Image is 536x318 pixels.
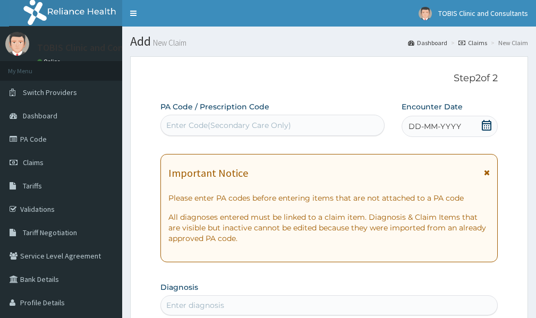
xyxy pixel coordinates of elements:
[37,43,158,53] p: TOBIS Clinic and Consultants
[23,228,77,237] span: Tariff Negotiation
[166,300,224,311] div: Enter diagnosis
[160,101,269,112] label: PA Code / Prescription Code
[23,88,77,97] span: Switch Providers
[168,193,490,203] p: Please enter PA codes before entering items that are not attached to a PA code
[23,181,42,191] span: Tariffs
[408,38,447,47] a: Dashboard
[438,8,528,18] span: TOBIS Clinic and Consultants
[160,73,498,84] p: Step 2 of 2
[409,121,461,132] span: DD-MM-YYYY
[23,111,57,121] span: Dashboard
[419,7,432,20] img: User Image
[458,38,487,47] a: Claims
[402,101,463,112] label: Encounter Date
[160,282,198,293] label: Diagnosis
[168,167,248,179] h1: Important Notice
[5,32,29,56] img: User Image
[166,120,291,131] div: Enter Code(Secondary Care Only)
[130,35,528,48] h1: Add
[151,39,186,47] small: New Claim
[168,212,490,244] p: All diagnoses entered must be linked to a claim item. Diagnosis & Claim Items that are visible bu...
[23,158,44,167] span: Claims
[37,58,63,65] a: Online
[488,38,528,47] li: New Claim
